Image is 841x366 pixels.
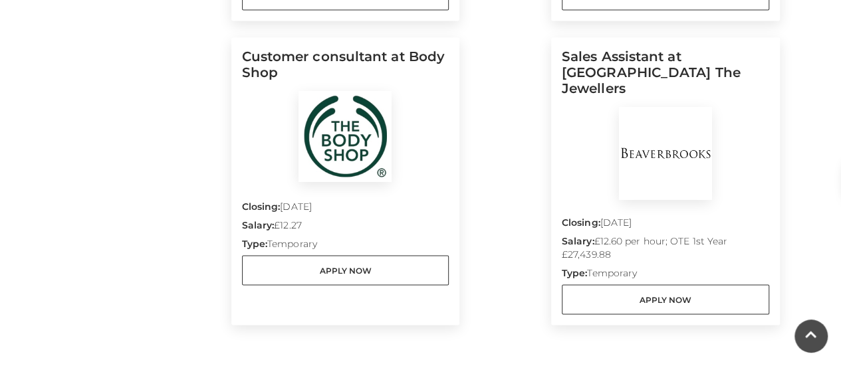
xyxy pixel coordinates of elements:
[299,90,392,181] img: Body Shop
[562,234,769,266] p: £12.60 per hour; OTE 1st Year £27,439.88
[619,106,712,199] img: BeaverBrooks The Jewellers
[242,200,281,212] strong: Closing:
[562,48,769,106] h5: Sales Assistant at [GEOGRAPHIC_DATA] The Jewellers
[242,199,449,218] p: [DATE]
[242,237,267,249] strong: Type:
[562,215,769,234] p: [DATE]
[242,236,449,255] p: Temporary
[242,219,275,230] strong: Salary:
[242,48,449,90] h5: Customer consultant at Body Shop
[562,216,600,228] strong: Closing:
[242,255,449,285] a: Apply Now
[562,284,769,314] a: Apply Now
[562,266,587,278] strong: Type:
[562,234,594,246] strong: Salary:
[562,266,769,284] p: Temporary
[242,218,449,236] p: £12.27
